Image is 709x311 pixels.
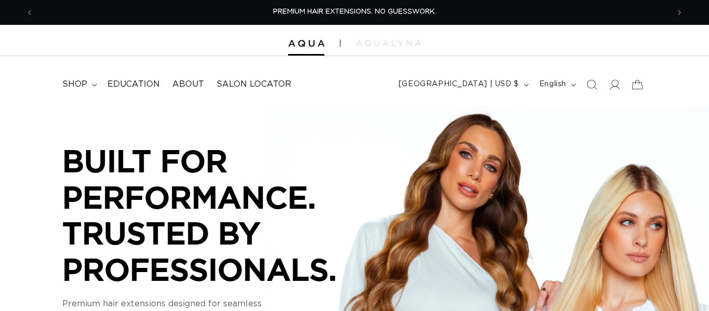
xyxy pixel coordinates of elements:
[62,143,374,287] p: BUILT FOR PERFORMANCE. TRUSTED BY PROFESSIONALS.
[62,79,87,90] span: shop
[62,298,374,310] p: Premium hair extensions designed for seamless
[533,75,580,94] button: English
[210,73,297,96] a: Salon Locator
[18,3,41,22] button: Previous announcement
[166,73,210,96] a: About
[580,73,603,96] summary: Search
[668,3,691,22] button: Next announcement
[273,8,436,15] span: PREMIUM HAIR EXTENSIONS. NO GUESSWORK.
[356,40,421,46] img: aqualyna.com
[172,79,204,90] span: About
[399,79,519,90] span: [GEOGRAPHIC_DATA] | USD $
[539,79,566,90] span: English
[392,75,533,94] button: [GEOGRAPHIC_DATA] | USD $
[101,73,166,96] a: Education
[288,40,324,47] img: Aqua Hair Extensions
[56,73,101,96] summary: shop
[107,79,160,90] span: Education
[216,79,291,90] span: Salon Locator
